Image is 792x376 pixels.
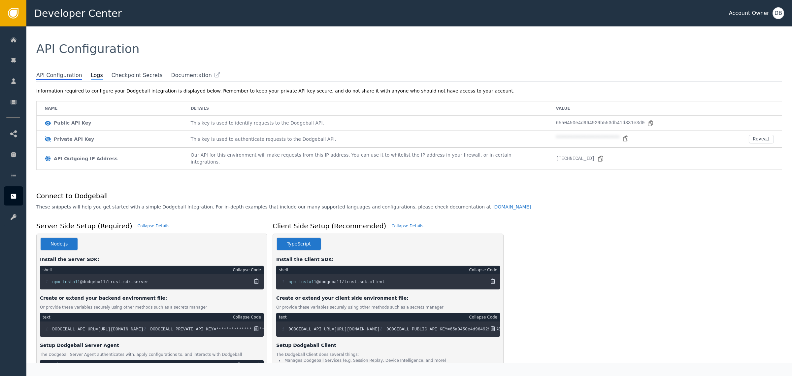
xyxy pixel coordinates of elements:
[729,9,769,17] div: Account Owner
[282,326,288,332] span: 1
[252,277,260,285] button: Copy Code
[548,101,782,116] td: Value
[91,71,103,80] span: Logs
[52,327,143,332] span: DODGEBALL_API_URL=[URL][DOMAIN_NAME]
[489,277,497,285] button: Copy Code
[299,280,316,284] span: install
[282,327,531,332] code: DODGEBALL_PUBLIC_API_KEY=65a0450e4d964929b553db41d331e3d0
[233,361,261,367] div: Collapse Code
[279,314,287,320] div: text
[46,326,52,332] span: 1
[183,101,548,116] td: Details
[36,88,782,94] div: Information required to configure your Dodgeball integration is displayed below. Remember to keep...
[54,120,91,127] div: Public API Key
[183,131,548,148] td: This key is used to authenticate requests to the Dodgeball API.
[52,280,60,284] span: npm
[749,135,774,143] button: Reveal
[276,342,500,349] div: Setup Dodgeball Client
[40,295,264,302] div: Create or extend your backend environment file:
[556,155,604,162] div: [TECHNICAL_ID]
[43,267,52,273] div: shell
[144,326,150,332] span: 2
[469,267,497,273] div: Collapse Code
[40,352,264,357] div: The Dodgeball Server Agent authenticates with, apply configurations to, and interacts with Dodgeball
[492,204,531,209] a: [DOMAIN_NAME]
[276,237,321,251] button: TypeScript
[34,6,122,21] span: Developer Center
[46,279,52,285] span: 1
[276,256,500,263] div: Install the Client SDK:
[171,71,212,79] span: Documentation
[54,155,117,162] div: API Outgoing IP Address
[282,279,288,285] span: 1
[40,256,264,263] div: Install the Server SDK:
[753,136,770,142] div: Reveal
[489,324,497,332] button: Copy Code
[40,237,78,251] button: Node.js
[469,314,497,320] div: Collapse Code
[288,327,379,332] span: DODGEBALL_API_URL=[URL][DOMAIN_NAME]
[252,324,260,332] button: Copy Code
[36,204,531,210] p: These snippets will help you get started with a simple Dodgeball Integration. For in-depth exampl...
[36,71,82,80] span: API Configuration
[36,42,140,56] span: API Configuration
[773,7,784,19] button: DB
[183,116,548,131] td: This key is used to identify requests to the Dodgeball API.
[40,304,264,310] div: Or provide these variables securely using other methods such as a secrets manager
[233,314,261,320] div: Collapse Code
[279,357,500,363] li: Manages Dodgeball Services (e.g. Session Replay, Device Intelligence, and more)
[43,314,50,320] div: text
[36,191,531,201] h1: Connect to Dodgeball
[273,221,386,231] h1: Client Side Setup (Recommended)
[36,221,132,231] h1: Server Side Setup (Required)
[276,295,500,302] div: Create or extend your client side environment file:
[183,148,548,169] td: Our API for this environment will make requests from this IP address. You can use it to whitelist...
[171,71,220,79] a: Documentation
[62,280,80,284] span: install
[43,361,62,367] div: typescript
[80,280,148,284] span: @dodgeball/trust-sdk-server
[391,223,423,229] div: Collapse Details
[288,280,296,284] span: npm
[233,267,261,273] div: Collapse Code
[112,71,163,79] span: Checkpoint Secrets
[37,101,183,116] td: Name
[54,136,94,143] div: Private API Key
[276,304,500,310] div: Or provide these variables securely using other methods such as a secrets manager
[138,223,169,229] div: Collapse Details
[316,280,385,284] span: @dodgeball/trust-sdk-client
[380,326,386,332] span: 2
[556,120,654,127] div: 65a0450e4d964929b553db41d331e3d0
[40,342,264,349] div: Setup Dodgeball Server Agent
[279,267,288,273] div: shell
